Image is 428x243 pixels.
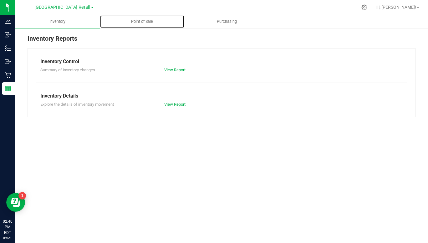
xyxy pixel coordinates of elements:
span: Summary of inventory changes [40,68,95,72]
div: Manage settings [360,4,368,10]
iframe: Resource center [6,193,25,212]
span: [GEOGRAPHIC_DATA] Retail [34,5,90,10]
p: 09/21 [3,235,12,240]
span: Purchasing [208,19,245,24]
a: Purchasing [185,15,269,28]
a: View Report [164,68,186,72]
span: Point of Sale [123,19,161,24]
span: Explore the details of inventory movement [40,102,114,107]
div: Inventory Details [40,92,403,100]
inline-svg: Retail [5,72,11,78]
span: Inventory [41,19,74,24]
a: Point of Sale [100,15,185,28]
inline-svg: Analytics [5,18,11,24]
inline-svg: Inventory [5,45,11,51]
inline-svg: Inbound [5,32,11,38]
span: Hi, [PERSON_NAME]! [375,5,416,10]
iframe: Resource center unread badge [18,192,26,200]
div: Inventory Reports [28,34,415,48]
inline-svg: Outbound [5,58,11,65]
p: 02:40 PM EDT [3,219,12,235]
div: Inventory Control [40,58,403,65]
inline-svg: Reports [5,85,11,92]
a: View Report [164,102,186,107]
a: Inventory [15,15,100,28]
